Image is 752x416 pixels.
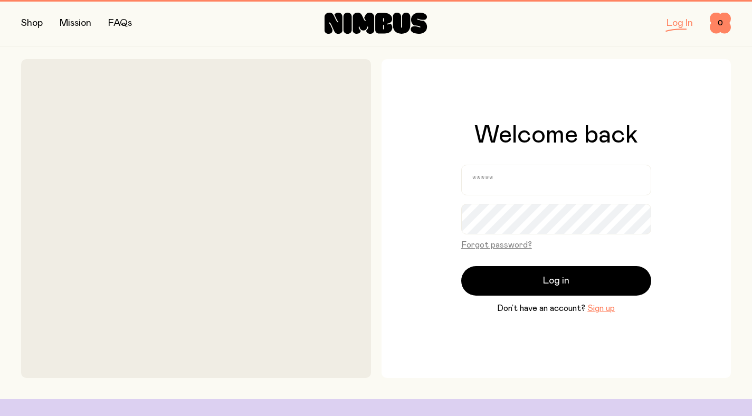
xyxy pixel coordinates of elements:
[461,239,532,251] button: Forgot password?
[587,302,615,315] button: Sign up
[60,18,91,28] a: Mission
[474,122,638,148] h1: Welcome back
[710,13,731,34] button: 0
[461,266,651,296] button: Log in
[497,302,585,315] span: Don’t have an account?
[108,18,132,28] a: FAQs
[667,18,693,28] a: Log In
[543,273,569,288] span: Log in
